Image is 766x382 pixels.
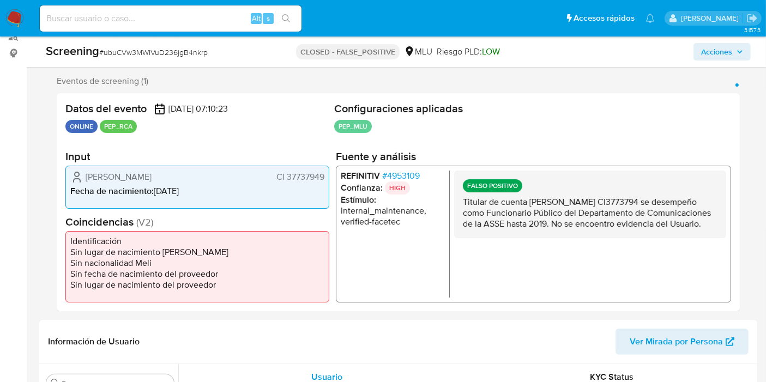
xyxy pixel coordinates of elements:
span: Alt [252,13,261,23]
div: MLU [404,46,432,58]
button: search-icon [275,11,297,26]
a: Salir [746,13,758,24]
span: # ubuCVw3MWIVuD236jgB4nkrp [99,47,208,58]
a: Notificaciones [646,14,655,23]
span: Riesgo PLD: [437,46,500,58]
button: Ver Mirada por Persona [616,329,749,355]
span: s [267,13,270,23]
span: 3.157.3 [744,26,761,34]
b: Screening [46,42,99,59]
input: Buscar usuario o caso... [40,11,301,26]
span: Acciones [701,43,732,60]
span: Accesos rápidos [574,13,635,24]
span: Ver Mirada por Persona [630,329,723,355]
h1: Información de Usuario [48,336,140,347]
p: CLOSED - FALSE_POSITIVE [296,44,400,59]
span: LOW [482,45,500,58]
p: igor.oliveirabrito@mercadolibre.com [681,13,743,23]
button: Acciones [693,43,751,60]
